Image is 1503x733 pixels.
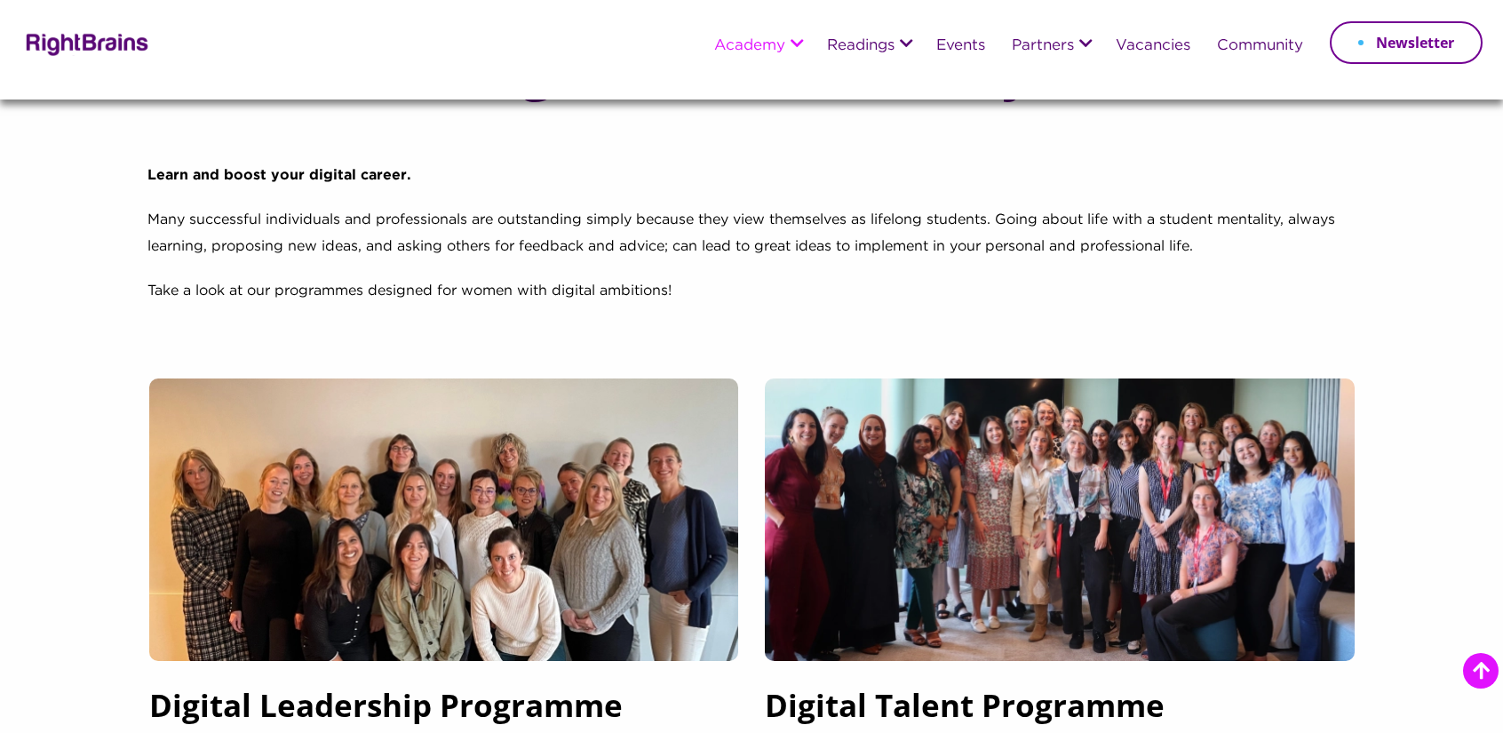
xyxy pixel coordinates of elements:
a: Newsletter [1330,21,1483,64]
img: Rightbrains [20,30,149,56]
strong: Learn and boost your digital career. [147,169,411,182]
a: Events [936,38,985,54]
span: Take a look at our programmes designed for women with digital ambitions! [147,284,672,298]
a: Academy [714,38,785,54]
a: Community [1217,38,1303,54]
a: Readings [827,38,895,54]
a: Partners [1012,38,1074,54]
span: Many successful individuals and professionals are outstanding simply because they view themselves... [147,213,1335,253]
a: Vacancies [1116,38,1190,54]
